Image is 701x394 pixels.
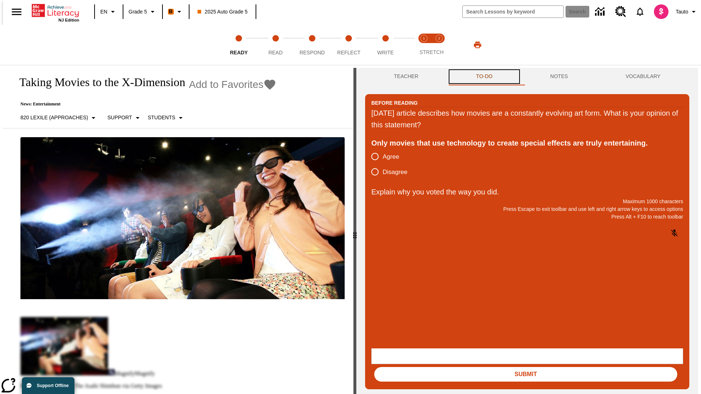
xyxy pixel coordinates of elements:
[611,2,631,22] a: Resource Center, Will open in new tab
[107,114,132,121] p: Support
[189,79,264,90] span: Add to Favorites
[466,38,489,51] button: Print
[631,2,650,21] a: Notifications
[673,5,701,18] button: Profile/Settings
[12,76,185,89] h1: Taking Movies to the X-Dimension
[597,68,689,85] button: VOCABULARY
[676,8,688,16] span: Tauto
[18,111,101,124] button: Select Lexile, 820 Lexile (Approaches)
[129,8,147,16] span: Grade 5
[423,36,425,40] text: 1
[371,107,683,131] div: [DATE] article describes how movies are a constantly evolving art form. What is your opinion of t...
[413,25,434,65] button: Stretch Read step 1 of 2
[591,2,611,22] a: Data Center
[3,68,353,390] div: reading
[654,4,669,19] img: avatar image
[165,5,187,18] button: Boost Class color is orange. Change class color
[666,224,683,242] button: Click to activate and allow voice recognition
[374,367,677,382] button: Submit
[6,1,27,23] button: Open side menu
[371,99,418,107] h2: Before Reading
[371,198,683,205] p: Maximum 1000 characters
[463,6,563,18] input: search field
[169,7,173,16] span: B
[429,25,450,65] button: Stretch Respond step 2 of 2
[126,5,160,18] button: Grade: Grade 5, Select a grade
[20,137,345,299] img: Panel in front of the seats sprays water mist to the happy audience at a 4DX-equipped theater.
[22,377,74,394] button: Support Offline
[371,186,683,198] p: Explain why you voted the way you did.
[371,213,683,221] p: Press Alt + F10 to reach toolbar
[148,114,175,121] p: Students
[145,111,188,124] button: Select Student
[37,383,69,388] span: Support Offline
[104,111,145,124] button: Scaffolds, Support
[383,152,399,162] span: Agree
[521,68,597,85] button: NOTES
[365,68,689,85] div: Instructional Panel Tabs
[291,25,333,65] button: Respond step 3 of 5
[438,36,440,40] text: 2
[364,25,407,65] button: Write step 5 of 5
[198,8,248,16] span: 2025 Auto Grade 5
[447,68,521,85] button: TO-DO
[32,3,79,22] div: Home
[650,2,673,21] button: Select a new avatar
[353,68,356,394] div: Press Enter or Spacebar and then press right and left arrow keys to move the slider
[377,50,394,55] span: Write
[218,25,260,65] button: Ready step 1 of 5
[20,114,88,121] p: 820 Lexile (Approaches)
[12,101,276,107] p: News: Entertainment
[365,68,447,85] button: Teacher
[230,50,248,55] span: Ready
[58,18,79,22] span: NJ Edition
[3,6,107,12] body: Explain why you voted the way you did. Maximum 1000 characters Press Alt + F10 to reach toolbar P...
[268,50,283,55] span: Read
[356,68,698,394] div: activity
[371,149,413,179] div: poll
[299,50,325,55] span: Respond
[254,25,296,65] button: Read step 2 of 5
[189,78,277,91] button: Add to Favorites - Taking Movies to the X-Dimension
[383,167,407,177] span: Disagree
[97,5,120,18] button: Language: EN, Select a language
[100,8,107,16] span: EN
[337,50,361,55] span: Reflect
[327,25,370,65] button: Reflect step 4 of 5
[420,49,444,55] span: STRETCH
[371,137,683,149] div: Only movies that use technology to create special effects are truly entertaining.
[371,205,683,213] p: Press Escape to exit toolbar and use left and right arrow keys to access options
